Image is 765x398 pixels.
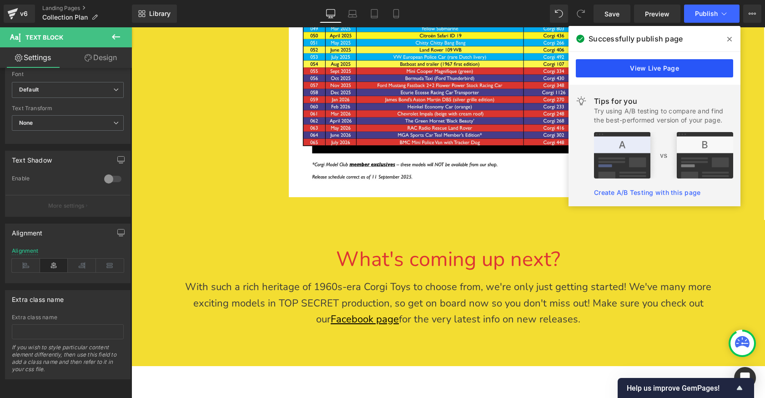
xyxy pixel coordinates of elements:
[363,5,385,23] a: Tablet
[51,252,583,300] p: With such a rich heritage of 1960s-era Corgi Toys to choose from, we're only just getting started...
[684,5,740,23] button: Publish
[695,10,718,17] span: Publish
[576,96,587,107] img: light.svg
[42,5,132,12] a: Landing Pages
[12,248,39,254] div: Alignment
[594,96,733,107] div: Tips for you
[12,105,124,112] div: Text Transform
[385,5,407,23] a: Mobile
[19,86,39,94] i: Default
[42,14,88,21] span: Collection Plan
[12,344,124,379] div: If you wish to style particular content element differently, then use this field to add a class n...
[645,9,669,19] span: Preview
[320,5,342,23] a: Desktop
[594,189,700,196] a: Create A/B Testing with this page
[572,5,590,23] button: Redo
[594,107,733,125] div: Try using A/B testing to compare and find the best-performed version of your page.
[634,5,680,23] a: Preview
[68,47,134,68] a: Design
[25,34,63,41] span: Text Block
[12,151,52,164] div: Text Shadow
[12,314,124,321] div: Extra class name
[12,71,124,77] div: Font
[589,33,683,44] span: Successfully publish page
[18,8,30,20] div: v6
[342,5,363,23] a: Laptop
[19,119,33,126] b: None
[4,5,35,23] a: v6
[743,5,761,23] button: More
[627,383,745,393] button: Show survey - Help us improve GemPages!
[149,10,171,18] span: Library
[12,224,43,237] div: Alignment
[48,202,85,210] p: More settings
[627,384,734,393] span: Help us improve GemPages!
[132,5,177,23] a: New Library
[5,195,130,216] button: More settings
[12,175,95,184] div: Enable
[594,132,733,179] img: tip.png
[12,291,64,303] div: Extra class name
[550,5,568,23] button: Undo
[205,218,429,246] font: What's coming up next?
[734,367,756,389] div: Open Intercom Messenger
[576,59,733,77] a: View Live Page
[199,285,267,299] a: Facebook page
[604,9,619,19] span: Save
